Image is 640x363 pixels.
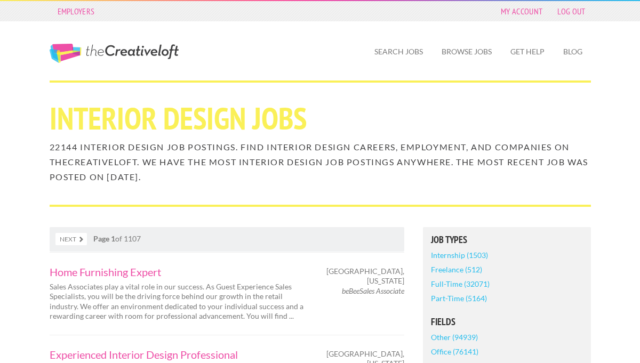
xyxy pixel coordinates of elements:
nav: of 1107 [50,227,404,252]
h1: Interior Design Jobs [50,103,591,134]
a: My Account [495,4,548,19]
a: Full-Time (32071) [431,277,490,291]
a: Get Help [502,39,553,64]
a: Office (76141) [431,344,478,359]
strong: Page 1 [93,234,115,243]
a: Freelance (512) [431,262,482,277]
p: Sales Associates play a vital role in our success. As Guest Experience Sales Specialists, you wil... [50,282,311,321]
a: Search Jobs [366,39,431,64]
a: Experienced Interior Design Professional [50,349,311,360]
a: Home Furnishing Expert [50,267,311,277]
em: beBeeSales Associate [342,286,404,295]
a: Log Out [552,4,590,19]
h2: 22144 Interior Design job postings. Find Interior Design careers, employment, and companies on th... [50,140,591,184]
a: Next [55,233,87,245]
a: Other (94939) [431,330,478,344]
a: Blog [555,39,591,64]
a: Browse Jobs [433,39,500,64]
span: [GEOGRAPHIC_DATA], [US_STATE] [326,267,404,286]
a: Internship (1503) [431,248,488,262]
a: Employers [52,4,100,19]
a: The Creative Loft [50,44,179,63]
a: Part-Time (5164) [431,291,487,305]
h5: Job Types [431,235,583,245]
h5: Fields [431,317,583,327]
